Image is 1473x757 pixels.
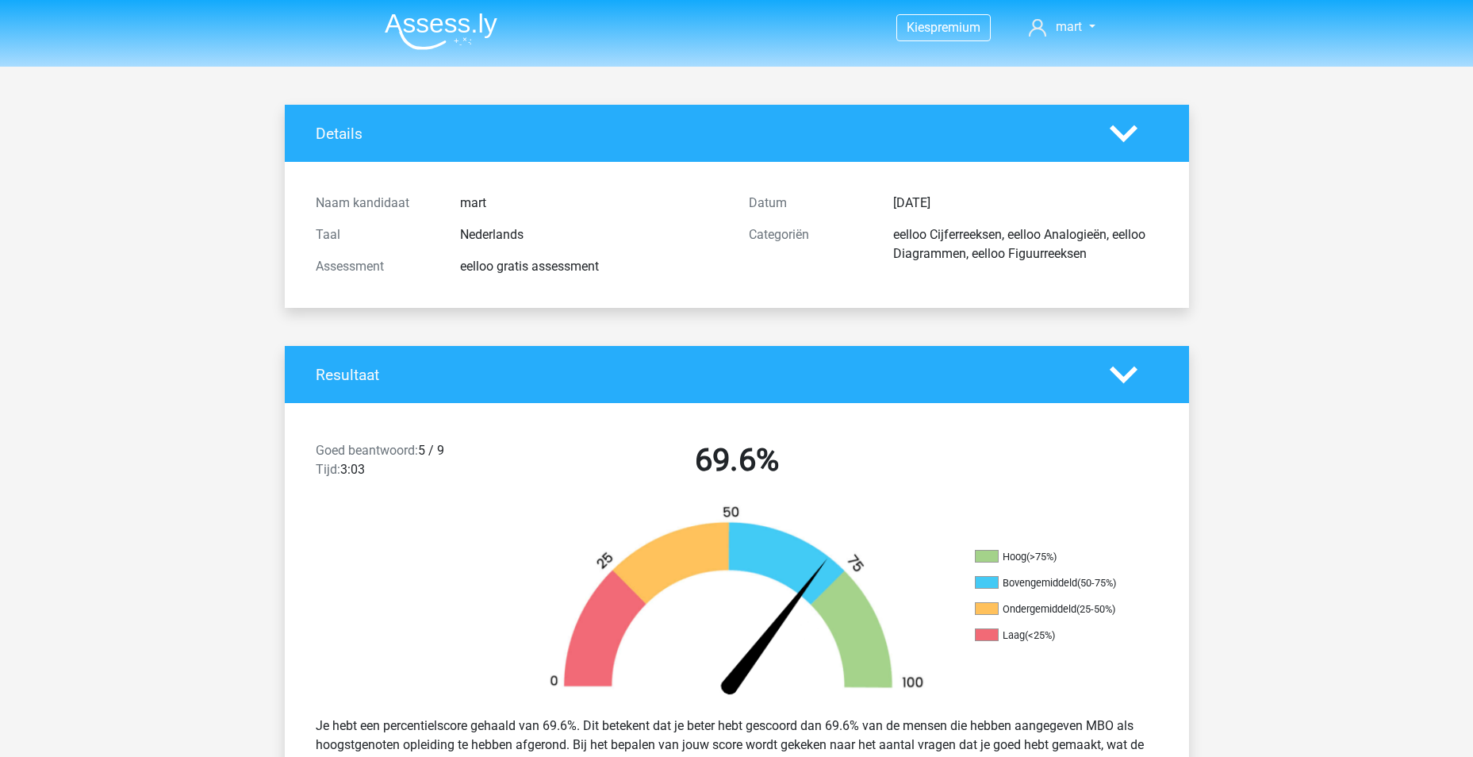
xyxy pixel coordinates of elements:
img: 70.70fe67b65bcd.png [523,505,951,704]
div: eelloo gratis assessment [448,257,737,276]
div: Nederlands [448,225,737,244]
span: Tijd: [316,462,340,477]
div: Assessment [304,257,448,276]
li: Laag [975,628,1134,643]
img: Assessly [385,13,497,50]
div: (<25%) [1025,629,1055,641]
div: (>75%) [1026,551,1057,563]
li: Bovengemiddeld [975,576,1134,590]
div: (25-50%) [1076,603,1115,615]
span: mart [1056,19,1082,34]
a: Kiespremium [897,17,990,38]
div: Datum [737,194,881,213]
div: mart [448,194,737,213]
div: Categoriën [737,225,881,263]
div: Taal [304,225,448,244]
span: premium [930,20,980,35]
h2: 69.6% [532,441,942,479]
a: mart [1022,17,1101,37]
div: (50-75%) [1077,577,1116,589]
div: eelloo Cijferreeksen, eelloo Analogieën, eelloo Diagrammen, eelloo Figuurreeksen [881,225,1170,263]
li: Ondergemiddeld [975,602,1134,617]
span: Goed beantwoord: [316,443,418,458]
div: 5 / 9 3:03 [304,441,520,486]
span: Kies [907,20,930,35]
li: Hoog [975,550,1134,564]
div: Naam kandidaat [304,194,448,213]
h4: Resultaat [316,366,1086,384]
h4: Details [316,125,1086,143]
div: [DATE] [881,194,1170,213]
